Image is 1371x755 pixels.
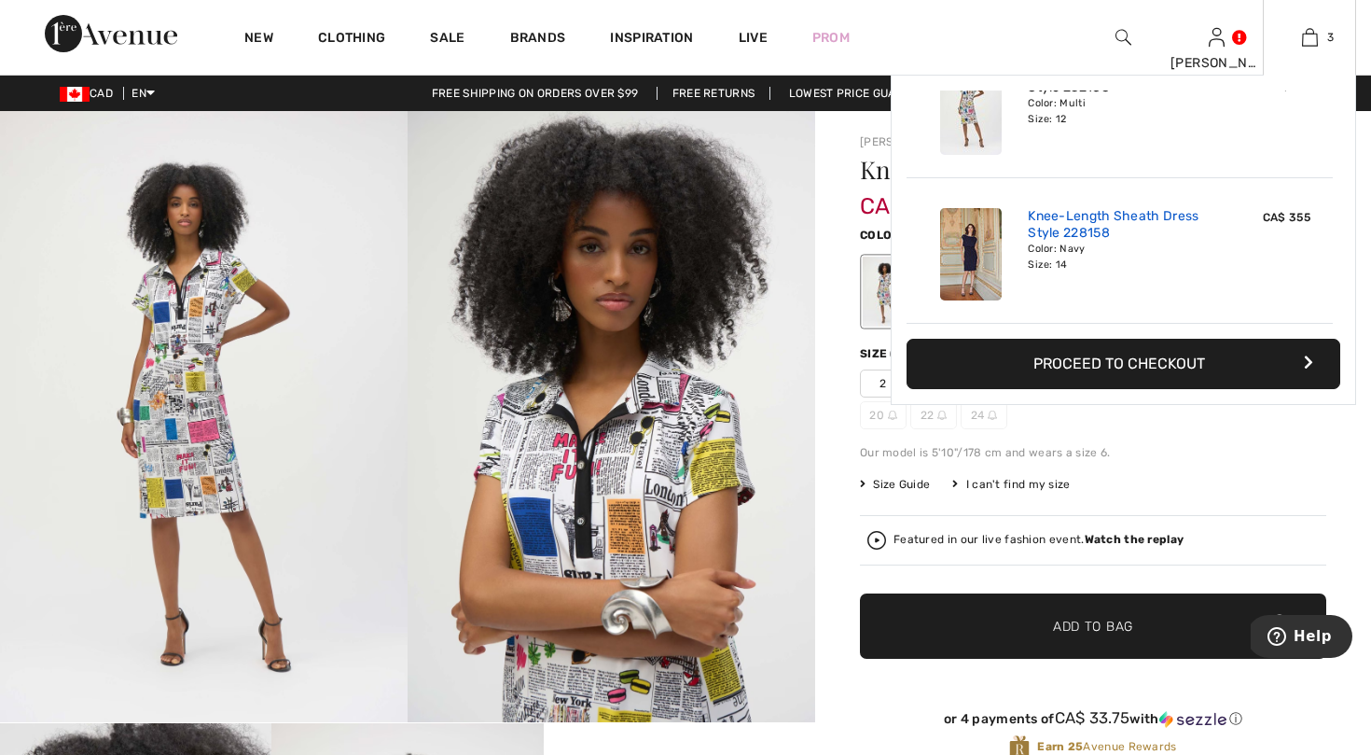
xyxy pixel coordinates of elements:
iframe: Opens a widget where you can find more information [1251,615,1352,662]
div: Size ([GEOGRAPHIC_DATA]/[GEOGRAPHIC_DATA]): [860,345,1171,362]
h1: Knee-length Shirt Dress Style 252186 [860,158,1249,182]
span: 20 [860,401,907,429]
span: EN [132,87,155,100]
div: Color: Navy Size: 14 [1028,242,1212,272]
button: Proceed to Checkout [907,339,1340,389]
a: 3 [1264,26,1355,49]
a: New [244,30,273,49]
a: Prom [812,28,850,48]
img: My Info [1209,26,1225,49]
div: Our model is 5'10"/178 cm and wears a size 6. [860,444,1326,461]
img: Knee-Length Shirt Dress Style 252186 [940,63,1002,155]
a: Knee-Length Sheath Dress Style 228158 [1028,208,1212,242]
img: ring-m.svg [937,411,947,420]
img: Watch the replay [867,531,886,550]
span: CA$ 135 [860,175,947,219]
div: or 4 payments ofCA$ 33.75withSezzle Click to learn more about Sezzle [860,709,1326,734]
a: Clothing [318,30,385,49]
span: Size Guide [860,476,930,493]
s: CA$ 225 [1269,81,1310,93]
img: Knee-Length Sheath Dress Style 228158 [940,208,1002,301]
img: search the website [1115,26,1131,49]
span: 2 [860,370,907,398]
a: Sign In [1209,28,1225,46]
span: CA$ 33.75 [1055,708,1130,727]
img: Knee-Length Shirt Dress Style 252186. 2 [408,111,815,722]
span: 24 [961,401,1007,429]
a: Sale [430,30,464,49]
div: [PERSON_NAME] [1170,53,1262,73]
span: Add to Bag [1053,617,1133,636]
strong: Watch the replay [1085,533,1184,546]
img: Canadian Dollar [60,87,90,102]
img: 1ère Avenue [45,15,177,52]
div: Multi [863,257,911,327]
div: Featured in our live fashion event. [893,534,1184,546]
span: Inspiration [610,30,693,49]
div: I can't find my size [952,476,1070,493]
span: 3 [1327,29,1334,46]
span: Avenue Rewards [1037,738,1176,755]
img: Sezzle [1159,711,1226,728]
div: or 4 payments of with [860,709,1326,728]
div: Color: Multi Size: 12 [1028,96,1212,126]
span: 22 [910,401,957,429]
a: Live [739,28,768,48]
a: Free shipping on orders over $99 [417,87,654,100]
a: Free Returns [657,87,771,100]
span: CAD [60,87,120,100]
a: Brands [510,30,566,49]
a: [PERSON_NAME] [860,135,953,148]
span: CA$ 355 [1263,211,1310,224]
img: My Bag [1302,26,1318,49]
button: Add to Bag [860,594,1326,659]
img: ring-m.svg [988,411,997,420]
span: Color: [860,229,904,242]
strong: Earn 25 [1037,740,1083,753]
img: ring-m.svg [888,411,897,420]
a: Lowest Price Guarantee [774,87,955,100]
